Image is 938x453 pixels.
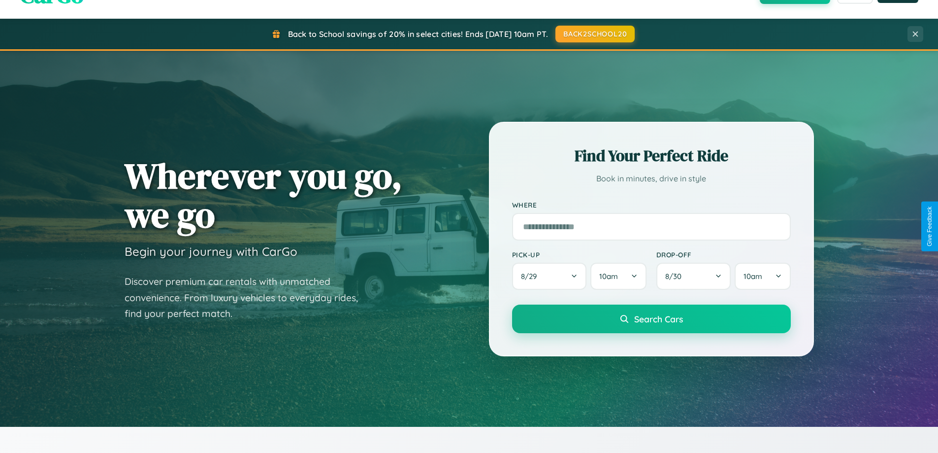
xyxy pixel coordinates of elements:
span: 10am [599,272,618,281]
label: Pick-up [512,250,647,259]
button: Search Cars [512,305,791,333]
label: Where [512,201,791,209]
label: Drop-off [656,250,791,259]
div: Give Feedback [926,207,933,246]
span: 8 / 29 [521,272,542,281]
span: 8 / 30 [665,272,686,281]
p: Book in minutes, drive in style [512,172,791,186]
span: Search Cars [634,314,683,324]
h3: Begin your journey with CarGo [125,244,297,259]
p: Discover premium car rentals with unmatched convenience. From luxury vehicles to everyday rides, ... [125,274,371,322]
button: 10am [735,263,790,290]
button: 8/29 [512,263,587,290]
button: BACK2SCHOOL20 [555,26,635,42]
span: 10am [744,272,762,281]
h1: Wherever you go, we go [125,156,402,234]
button: 10am [590,263,646,290]
h2: Find Your Perfect Ride [512,145,791,167]
button: 8/30 [656,263,731,290]
span: Back to School savings of 20% in select cities! Ends [DATE] 10am PT. [288,29,548,39]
